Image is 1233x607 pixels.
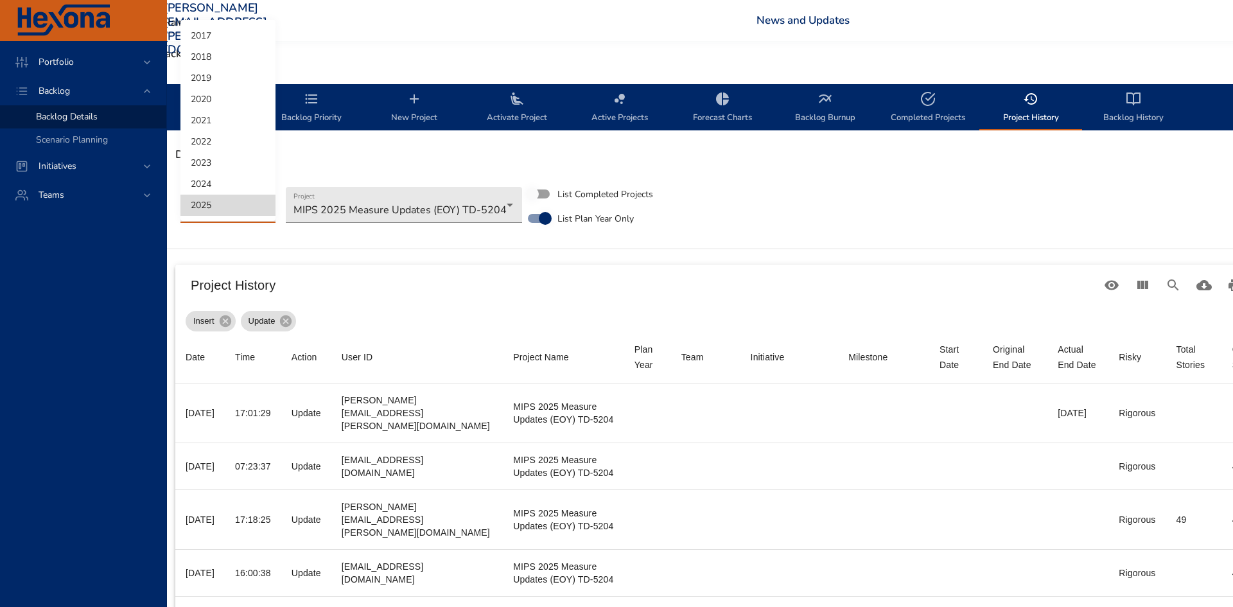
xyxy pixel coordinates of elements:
li: 2025 [180,195,275,216]
li: 2024 [180,173,275,195]
li: 2022 [180,131,275,152]
li: 2023 [180,152,275,173]
li: 2019 [180,67,275,89]
li: 2020 [180,89,275,110]
li: 2021 [180,110,275,131]
li: 2018 [180,46,275,67]
li: 2017 [180,25,275,46]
